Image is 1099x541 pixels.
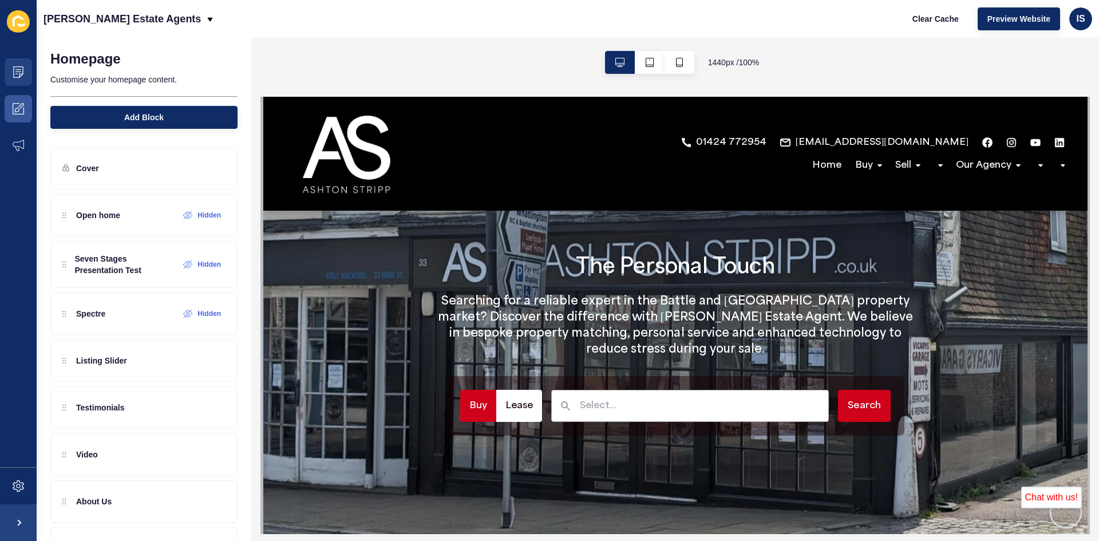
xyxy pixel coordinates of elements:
span: [EMAIL_ADDRESS][DOMAIN_NAME] [532,39,705,53]
span: Preview Website [987,13,1050,25]
a: youtube [767,41,777,51]
a: linkedin [791,41,801,51]
a: 01424 772954 [418,41,503,51]
button: Add Block [50,106,238,129]
a: [EMAIL_ADDRESS][DOMAIN_NAME] [517,41,705,51]
span: Clear Cache [912,13,959,25]
p: Seven Stages Presentation Test [74,253,169,276]
a: facebook [719,41,729,51]
p: Cover [76,163,99,174]
span: Buy [592,64,610,73]
button: Preview Website [978,7,1060,30]
button: Search [575,293,627,325]
p: Video [76,449,98,460]
a: Home [542,64,585,73]
div: Buy [585,63,625,74]
div: Sell [625,63,663,74]
span: 1440 px / 100 % [708,57,760,68]
p: Listing Slider [76,355,127,366]
img: logo [23,3,143,111]
div: Chat with us! [758,390,819,412]
span: Add Block [124,112,164,123]
p: Open home [76,210,120,221]
p: [PERSON_NAME] Estate Agents [44,5,201,33]
span: IS [1076,13,1085,25]
h1: The Personal Touch [313,158,512,183]
button: Buy [197,293,233,325]
label: Hidden [197,260,221,269]
button: Lease [233,293,279,325]
p: Customise your homepage content. [50,67,238,92]
p: About Us [76,496,112,507]
h2: Searching for a reliable expert in the Battle and [GEOGRAPHIC_DATA] property market? Discover the... [173,197,651,261]
input: Select... [317,302,374,316]
p: Spectre [76,308,105,319]
span: Sell [632,64,648,73]
span: 01424 772954 [433,39,503,53]
label: Hidden [197,211,221,220]
button: Clear Cache [903,7,968,30]
a: instagram [743,41,753,51]
span: Our Agency [693,64,748,73]
div: Our Agency [686,63,764,74]
label: Hidden [197,309,221,318]
p: Testimonials [76,402,125,413]
h1: Homepage [50,51,121,67]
